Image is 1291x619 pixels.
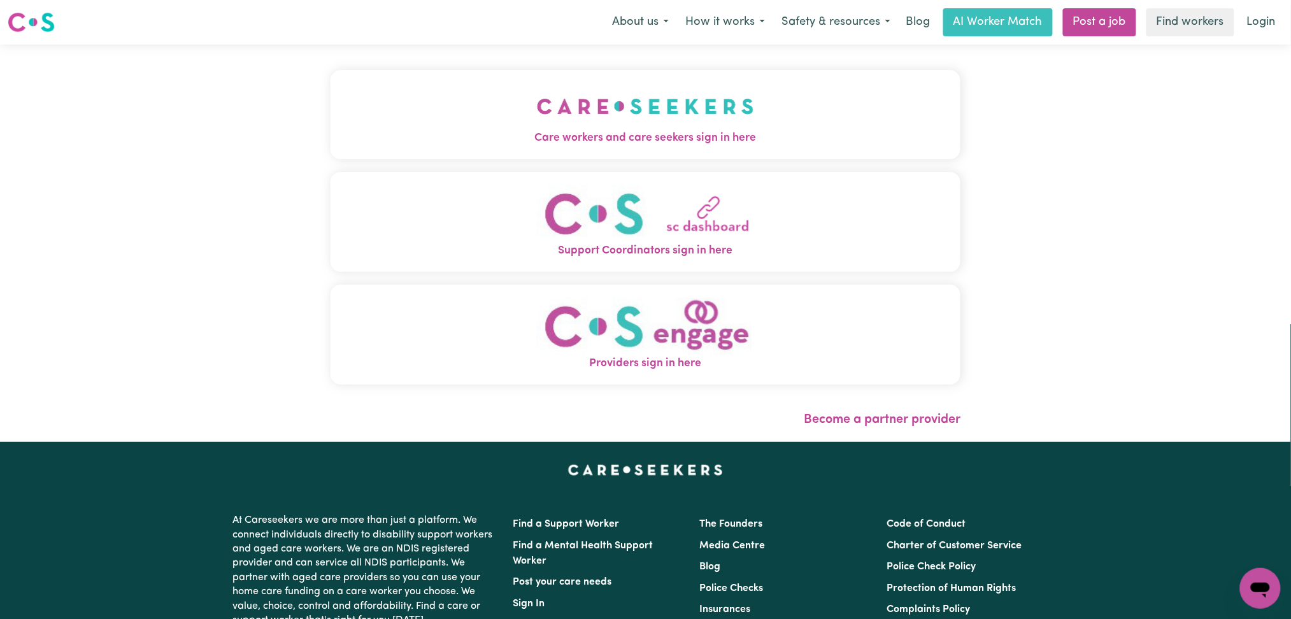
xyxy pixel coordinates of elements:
a: Find workers [1146,8,1234,36]
span: Care workers and care seekers sign in here [331,130,961,146]
a: Post a job [1063,8,1136,36]
button: Safety & resources [773,9,899,36]
a: Careseekers home page [568,465,723,475]
a: Insurances [700,604,751,615]
a: Police Check Policy [887,562,976,572]
button: Care workers and care seekers sign in here [331,70,961,159]
a: The Founders [700,519,763,529]
a: Become a partner provider [804,413,960,426]
button: Providers sign in here [331,285,961,385]
a: Media Centre [700,541,766,551]
a: Blog [899,8,938,36]
a: Complaints Policy [887,604,970,615]
a: Charter of Customer Service [887,541,1022,551]
span: Providers sign in here [331,355,961,372]
button: Support Coordinators sign in here [331,172,961,272]
a: Careseekers logo [8,8,55,37]
a: Find a Support Worker [513,519,620,529]
iframe: Button to launch messaging window [1240,568,1281,609]
a: Login [1239,8,1283,36]
a: Blog [700,562,721,572]
a: Code of Conduct [887,519,966,529]
a: Police Checks [700,583,764,594]
a: Post your care needs [513,577,612,587]
img: Careseekers logo [8,11,55,34]
button: How it works [677,9,773,36]
button: About us [604,9,677,36]
span: Support Coordinators sign in here [331,243,961,259]
a: Find a Mental Health Support Worker [513,541,653,566]
a: Protection of Human Rights [887,583,1016,594]
a: AI Worker Match [943,8,1053,36]
a: Sign In [513,599,545,609]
